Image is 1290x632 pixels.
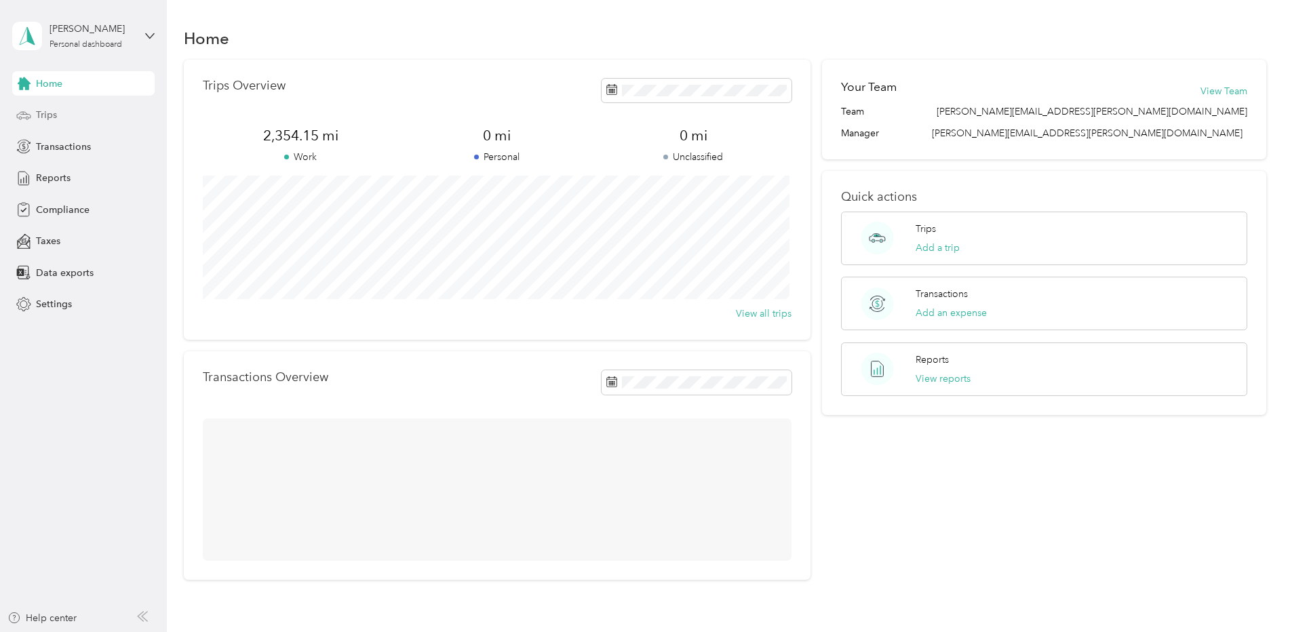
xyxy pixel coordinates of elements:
span: Manager [841,126,879,140]
span: Team [841,104,864,119]
span: [PERSON_NAME][EMAIL_ADDRESS][PERSON_NAME][DOMAIN_NAME] [937,104,1247,119]
p: Transactions [916,287,968,301]
p: Reports [916,353,949,367]
p: Transactions Overview [203,370,328,384]
span: 0 mi [595,126,791,145]
button: Add a trip [916,241,960,255]
p: Quick actions [841,190,1247,204]
button: View reports [916,372,971,386]
h1: Home [184,31,229,45]
p: Unclassified [595,150,791,164]
button: View all trips [736,307,791,321]
span: Trips [36,108,57,122]
button: Help center [7,611,77,625]
iframe: Everlance-gr Chat Button Frame [1214,556,1290,632]
p: Personal [399,150,595,164]
span: 0 mi [399,126,595,145]
span: Compliance [36,203,90,217]
span: Transactions [36,140,91,154]
span: [PERSON_NAME][EMAIL_ADDRESS][PERSON_NAME][DOMAIN_NAME] [932,127,1243,139]
button: View Team [1200,84,1247,98]
span: Home [36,77,62,91]
span: Settings [36,297,72,311]
span: Taxes [36,234,60,248]
div: [PERSON_NAME] [50,22,134,36]
p: Work [203,150,399,164]
span: 2,354.15 mi [203,126,399,145]
div: Personal dashboard [50,41,122,49]
span: Reports [36,171,71,185]
h2: Your Team [841,79,897,96]
button: Add an expense [916,306,987,320]
p: Trips Overview [203,79,286,93]
p: Trips [916,222,936,236]
span: Data exports [36,266,94,280]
